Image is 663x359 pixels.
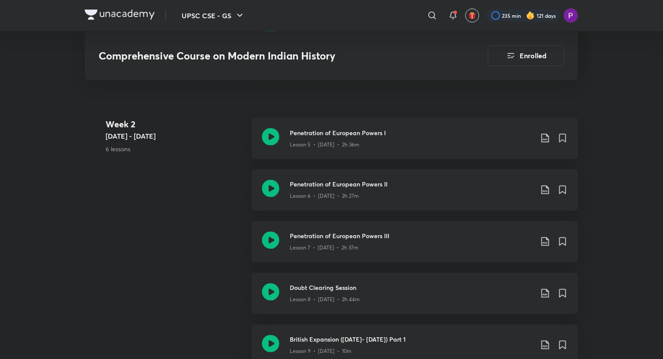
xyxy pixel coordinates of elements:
h3: British Expansion ([DATE]- [DATE]) Part 1 [290,335,533,344]
p: Lesson 8 • [DATE] • 2h 44m [290,296,360,304]
h5: [DATE] - [DATE] [106,131,245,141]
h3: Comprehensive Course on Modern Indian History [99,50,439,62]
h3: Penetration of European Powers II [290,180,533,189]
button: UPSC CSE - GS [176,7,250,24]
h3: Penetration of European Powers III [290,232,533,241]
p: 6 lessons [106,145,245,154]
img: streak [526,11,535,20]
img: Company Logo [85,10,155,20]
button: Enrolled [488,45,564,66]
img: avatar [468,12,476,20]
a: Penetration of European Powers ILesson 5 • [DATE] • 2h 36m [252,118,578,170]
a: Doubt Clearing SessionLesson 8 • [DATE] • 2h 44m [252,273,578,325]
a: Penetration of European Powers IIILesson 7 • [DATE] • 2h 37m [252,221,578,273]
h3: Doubt Clearing Session [290,283,533,293]
button: avatar [465,9,479,23]
p: Lesson 9 • [DATE] • 10m [290,348,351,356]
h4: Week 2 [106,118,245,131]
h3: Penetration of European Powers I [290,128,533,137]
a: Penetration of European Powers IILesson 6 • [DATE] • 2h 27m [252,170,578,221]
a: Company Logo [85,10,155,22]
p: Lesson 6 • [DATE] • 2h 27m [290,193,359,200]
img: Preeti Pandey [564,8,578,23]
p: Lesson 5 • [DATE] • 2h 36m [290,141,359,149]
p: Lesson 7 • [DATE] • 2h 37m [290,244,358,252]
